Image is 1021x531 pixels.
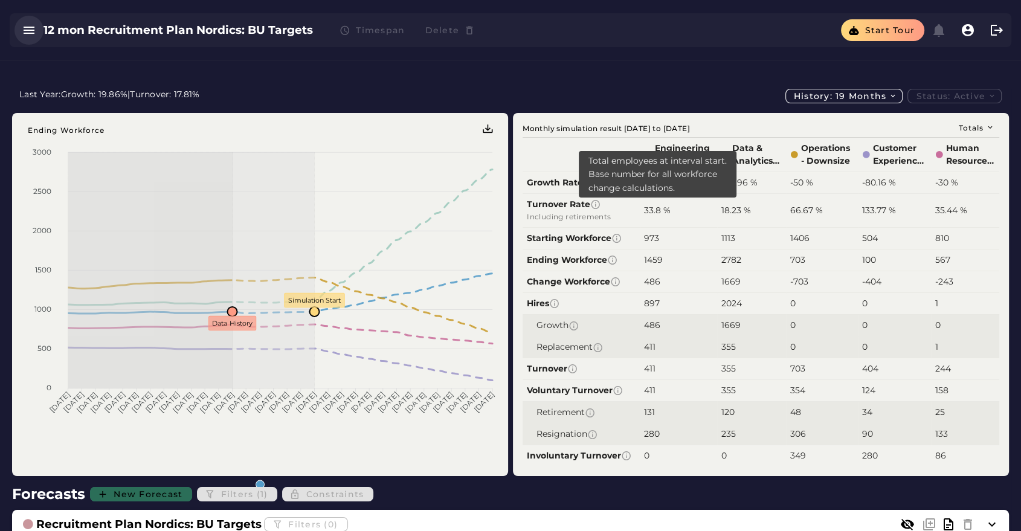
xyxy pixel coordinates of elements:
tspan: 2500 [33,187,51,196]
tspan: [DATE] [308,390,332,414]
span: 703 [790,254,805,265]
span: Operations - Downsize [801,142,854,167]
span: Growth [536,319,636,332]
tspan: [DATE] [198,390,222,414]
span: 158 [935,385,949,396]
span: 33.8 % [644,205,671,216]
span: Last Year: [19,89,61,100]
tspan: [DATE] [266,390,291,414]
span: 0 [862,298,868,309]
span: 897 [644,298,660,309]
tspan: [DATE] [472,390,496,414]
span: 66.67 % [790,205,823,216]
span: 1669 [721,320,741,330]
span: 100 [862,254,876,265]
div: Menu [482,124,492,134]
tspan: [DATE] [102,390,126,414]
span: 1669 [721,276,741,287]
tspan: [DATE] [253,390,277,414]
span: 25 [935,407,945,417]
span: -50 % [790,177,813,188]
span: Replacement [536,341,636,353]
button: History: 19 months [785,89,903,103]
tspan: [DATE] [61,390,85,414]
tspan: [DATE] [362,390,387,414]
span: 486 [644,276,660,287]
button: Start tour [841,19,924,41]
span: 1 [935,341,938,352]
tspan: 1000 [34,304,51,314]
span: Totals [958,123,995,132]
img: f295f6VBWCpnzUQgECAAAIIwGMrBLoTQADdE6R+CAQIIIAAPLZCoDsBBNA9QeqHQIAAAgjAYysEuhNAAN0TpH4IBAgggAA8tk... [482,124,494,136]
span: 124 [862,385,875,396]
span: 1459 [644,254,663,265]
span: Growth: 19.86% [61,89,130,100]
tspan: [DATE] [89,390,113,414]
span: 34 [862,407,872,417]
span: 280 [862,450,878,461]
tspan: [DATE] [129,390,153,414]
span: 0 [935,320,941,330]
span: 244 [935,363,951,374]
tspan: [DATE] [171,390,195,414]
span: 355 [721,341,736,352]
span: 411 [644,363,655,374]
span: 235 [721,428,736,439]
span: Resignation [536,428,636,440]
span: 35.44 % [935,205,967,216]
span: 133.77 % [862,205,896,216]
span: Ending Workforce [527,254,636,266]
tspan: [DATE] [404,390,428,414]
span: 0 [862,320,868,330]
span: 0 [721,450,727,461]
span: Turnover Rate [527,198,636,211]
span: 133 [935,428,948,439]
span: Monthly simulation result [DATE] to [DATE] [523,123,690,137]
tspan: 500 [37,344,51,353]
span: 2782 [721,254,741,265]
tspan: [DATE] [294,390,318,414]
span: 86 [935,450,946,461]
span: -703 [790,276,808,287]
button: Totals [951,123,1000,132]
span: Engineering - Upsize [655,142,709,167]
span: 49.95 % [644,177,677,188]
h2: Forecasts [12,483,88,505]
span: Voluntary Turnover [527,384,636,397]
span: 149.96 % [721,177,758,188]
span: Involuntary Turnover [527,449,636,462]
tspan: [DATE] [239,390,263,414]
span: -243 [935,276,953,287]
span: 1 [935,298,938,309]
span: 411 [644,385,655,396]
tspan: 2000 [33,226,51,235]
span: Growth Rate [527,176,636,189]
tspan: [DATE] [349,390,373,414]
span: 0 [644,450,649,461]
span: 306 [790,428,806,439]
span: 0 [790,298,796,309]
tspan: [DATE] [184,390,208,414]
span: 355 [721,363,736,374]
tspan: [DATE] [445,390,469,414]
tspan: [DATE] [376,390,400,414]
tspan: [DATE] [335,390,359,414]
span: 0 [862,341,868,352]
span: | [127,89,130,100]
span: Starting Workforce [527,232,636,245]
span: 120 [721,407,735,417]
text: Ending Workforce [28,126,105,135]
tspan: [DATE] [321,390,346,414]
span: Customer Experience - Downsize [873,142,926,167]
span: 810 [935,233,949,243]
tspan: [DATE] [458,390,482,414]
span: 1113 [721,233,735,243]
span: Human Resources - Downsize [946,142,995,167]
tspan: [DATE] [143,390,167,414]
h3: 12 mon Recruitment Plan Nordics: BU Targets [43,22,313,39]
span: 1406 [790,233,810,243]
span: Start tour [864,25,915,36]
span: Retirement [536,406,636,419]
span: Including retirements [527,211,636,223]
span: 2024 [721,298,742,309]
